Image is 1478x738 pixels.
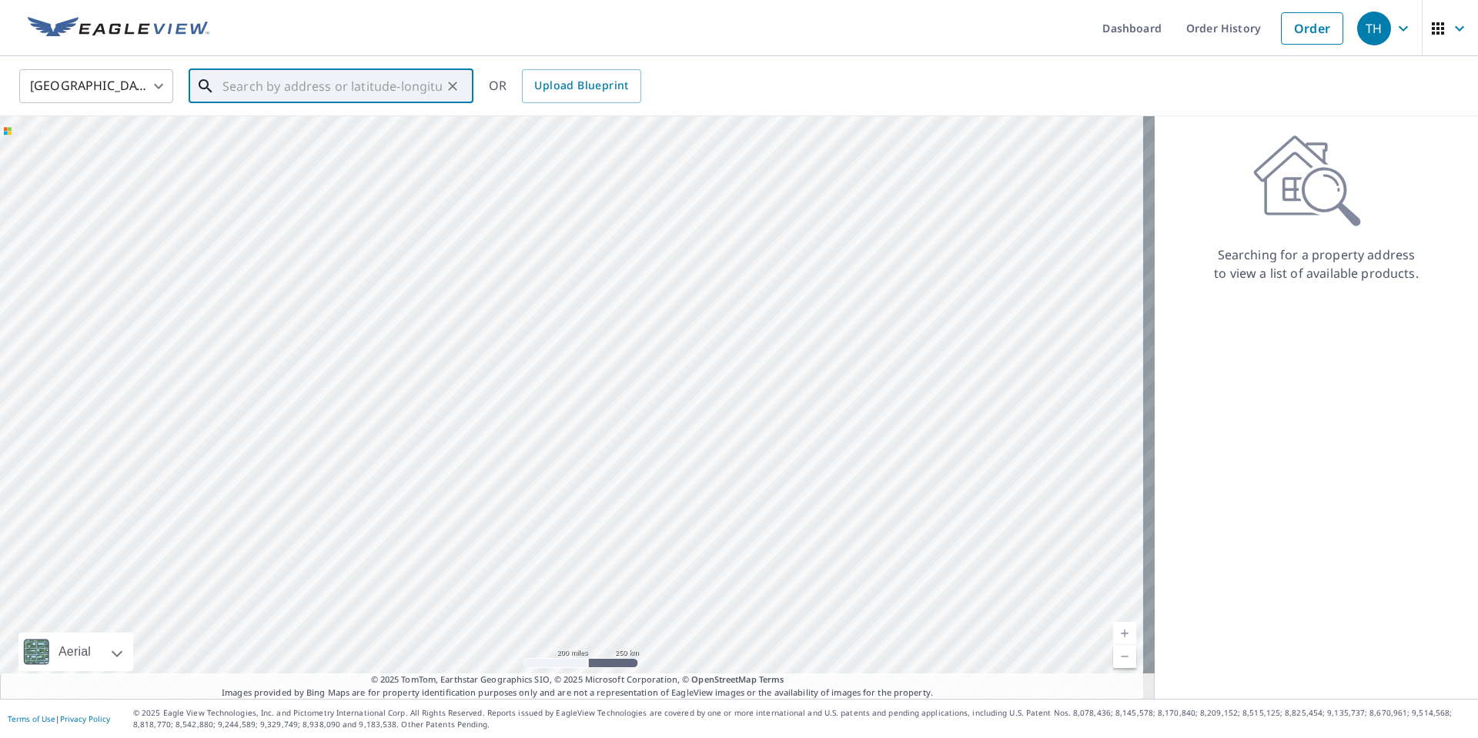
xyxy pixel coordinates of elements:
[18,633,133,671] div: Aerial
[1113,622,1136,645] a: Current Level 5, Zoom In
[534,76,628,95] span: Upload Blueprint
[8,713,55,724] a: Terms of Use
[19,65,173,108] div: [GEOGRAPHIC_DATA]
[442,75,463,97] button: Clear
[1281,12,1343,45] a: Order
[1113,645,1136,668] a: Current Level 5, Zoom Out
[489,69,641,103] div: OR
[222,65,442,108] input: Search by address or latitude-longitude
[522,69,640,103] a: Upload Blueprint
[8,714,110,723] p: |
[60,713,110,724] a: Privacy Policy
[1213,245,1419,282] p: Searching for a property address to view a list of available products.
[371,673,784,686] span: © 2025 TomTom, Earthstar Geographics SIO, © 2025 Microsoft Corporation, ©
[133,707,1470,730] p: © 2025 Eagle View Technologies, Inc. and Pictometry International Corp. All Rights Reserved. Repo...
[1357,12,1391,45] div: TH
[691,673,756,685] a: OpenStreetMap
[759,673,784,685] a: Terms
[28,17,209,40] img: EV Logo
[54,633,95,671] div: Aerial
